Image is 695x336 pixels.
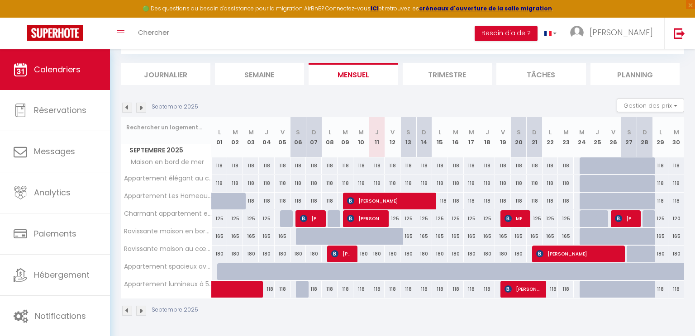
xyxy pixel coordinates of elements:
button: Ouvrir le widget de chat LiveChat [7,4,34,31]
div: 180 [448,246,464,262]
abbr: M [674,128,679,137]
div: 118 [511,175,527,192]
span: [PERSON_NAME] [347,210,384,227]
div: 165 [275,228,290,245]
div: 118 [212,175,228,192]
th: 13 [400,117,416,157]
abbr: M [579,128,585,137]
th: 30 [668,117,684,157]
abbr: L [328,128,331,137]
div: 125 [527,210,543,227]
div: 180 [212,246,228,262]
th: 16 [448,117,464,157]
div: 180 [243,246,259,262]
div: 125 [212,210,228,227]
abbr: V [501,128,505,137]
div: 118 [479,193,495,209]
div: 180 [416,246,432,262]
th: 15 [432,117,448,157]
div: 118 [432,281,448,298]
div: 118 [464,157,480,174]
div: 165 [432,228,448,245]
abbr: M [469,128,474,137]
div: 125 [448,210,464,227]
a: créneaux d'ouverture de la salle migration [419,5,552,12]
div: 165 [243,228,259,245]
th: 26 [605,117,621,157]
span: Notifications [35,310,86,322]
div: 118 [306,175,322,192]
div: 118 [322,281,338,298]
div: 118 [668,157,684,174]
div: 118 [464,193,480,209]
div: 118 [448,175,464,192]
div: 180 [353,246,369,262]
div: 118 [527,193,543,209]
span: Septembre 2025 [121,144,211,157]
th: 27 [621,117,637,157]
abbr: M [248,128,254,137]
abbr: M [453,128,458,137]
li: Tâches [496,63,586,85]
th: 11 [369,117,385,157]
div: 118 [322,175,338,192]
div: 165 [527,228,543,245]
div: 125 [558,210,574,227]
div: 125 [243,210,259,227]
div: 118 [558,193,574,209]
span: [PERSON_NAME] [505,280,542,298]
div: 118 [227,175,243,192]
div: 165 [558,228,574,245]
div: 180 [479,246,495,262]
div: 118 [448,157,464,174]
abbr: V [390,128,395,137]
th: 17 [464,117,480,157]
li: Trimestre [403,63,492,85]
div: 118 [243,175,259,192]
div: 125 [464,210,480,227]
li: Mensuel [309,63,398,85]
div: 125 [227,210,243,227]
div: 118 [385,175,400,192]
div: 118 [227,157,243,174]
div: 118 [259,193,275,209]
span: Calendriers [34,64,81,75]
div: 180 [290,246,306,262]
div: 180 [495,246,511,262]
abbr: S [406,128,410,137]
div: 118 [290,193,306,209]
span: Appartement Les Hameaux du Port [123,193,213,199]
div: 118 [448,281,464,298]
abbr: S [296,128,300,137]
div: 165 [212,228,228,245]
div: 118 [353,157,369,174]
div: 118 [432,193,448,209]
div: 165 [448,228,464,245]
div: 180 [306,246,322,262]
th: 14 [416,117,432,157]
div: 165 [259,228,275,245]
th: 06 [290,117,306,157]
div: 118 [668,193,684,209]
div: 180 [369,246,385,262]
div: 125 [385,210,400,227]
span: MF Daugier [505,210,526,227]
li: Semaine [215,63,305,85]
div: 180 [464,246,480,262]
div: 118 [511,157,527,174]
div: 118 [212,157,228,174]
div: 118 [479,157,495,174]
div: 118 [464,175,480,192]
img: logout [674,28,685,39]
abbr: S [517,128,521,137]
span: Appartement élégant au coeur de [GEOGRAPHIC_DATA] [123,175,213,182]
div: 118 [369,281,385,298]
div: 165 [416,228,432,245]
abbr: M [358,128,364,137]
div: 118 [543,175,558,192]
p: Septembre 2025 [152,103,198,111]
div: 118 [495,193,511,209]
th: 29 [652,117,668,157]
div: 125 [400,210,416,227]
